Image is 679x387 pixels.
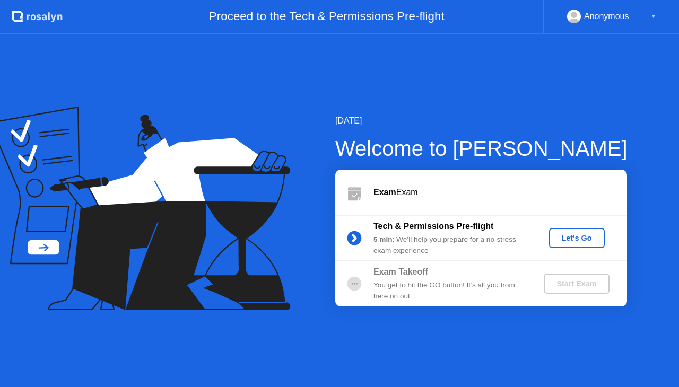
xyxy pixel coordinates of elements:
[373,188,396,197] b: Exam
[373,222,493,231] b: Tech & Permissions Pre-flight
[548,279,605,288] div: Start Exam
[549,228,605,248] button: Let's Go
[553,234,600,242] div: Let's Go
[584,10,629,23] div: Anonymous
[373,234,526,256] div: : We’ll help you prepare for a no-stress exam experience
[335,115,628,127] div: [DATE]
[373,235,393,243] b: 5 min
[651,10,656,23] div: ▼
[544,274,609,294] button: Start Exam
[373,186,627,199] div: Exam
[373,280,526,302] div: You get to hit the GO button! It’s all you from here on out
[373,267,428,276] b: Exam Takeoff
[335,133,628,164] div: Welcome to [PERSON_NAME]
